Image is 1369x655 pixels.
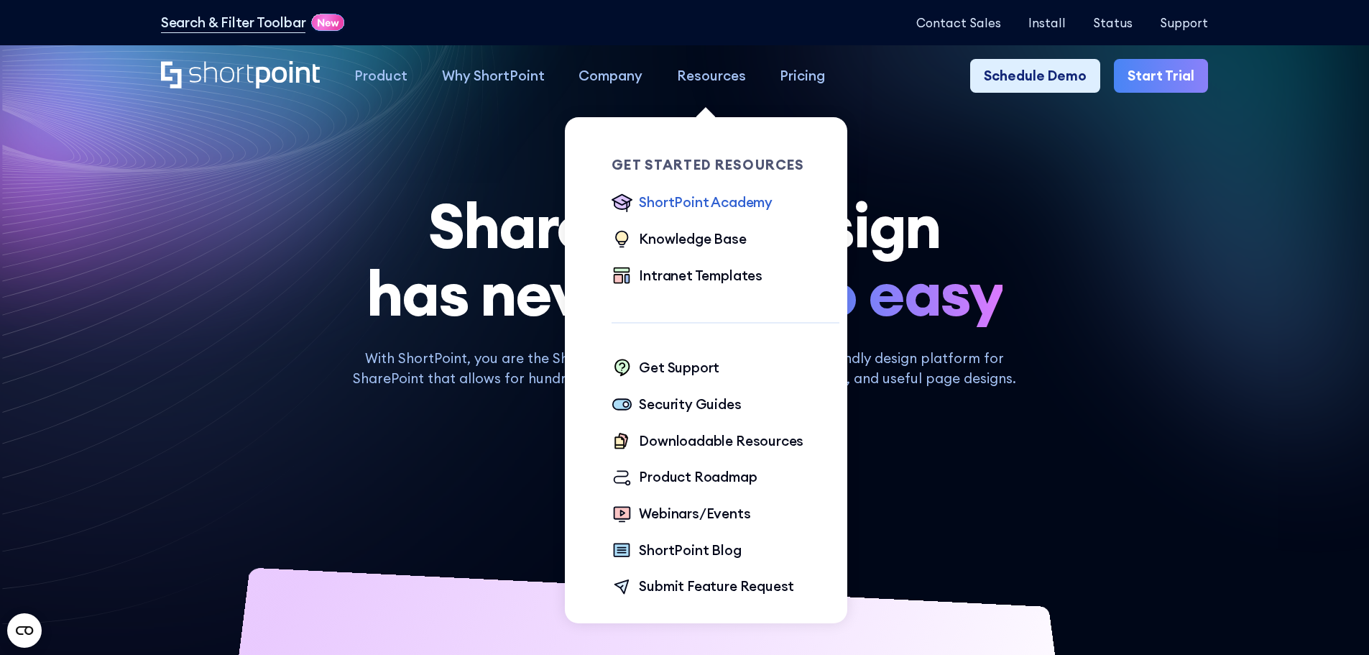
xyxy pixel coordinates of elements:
a: Resources [660,59,763,93]
iframe: Chat Widget [1297,586,1369,655]
div: Pricing [780,65,825,86]
a: Security Guides [612,394,741,417]
a: Webinars/Events [612,503,750,526]
a: Company [561,59,660,93]
div: Resources [677,65,746,86]
a: Contact Sales [916,16,1001,29]
div: Downloadable Resources [639,431,803,452]
div: Get Started Resources [612,158,839,172]
a: Why ShortPoint [425,59,562,93]
div: Why ShortPoint [442,65,545,86]
a: Intranet Templates [612,265,762,288]
div: Knowledge Base [639,229,746,249]
div: Intranet Templates [639,265,762,286]
div: ShortPoint Academy [639,192,773,213]
div: ShortPoint Blog [639,540,741,561]
div: Get Support [639,357,719,378]
a: Home [161,61,320,91]
a: ShortPoint Blog [612,540,741,563]
div: Company [579,65,642,86]
div: Product Roadmap [639,467,757,487]
div: Security Guides [639,394,741,415]
a: Install [1028,16,1066,29]
p: With ShortPoint, you are the SharePoint Designer. ShortPoint is a user-friendly design platform f... [338,348,1031,389]
a: Schedule Demo [970,59,1100,93]
span: so easy [792,260,1002,327]
div: Product [354,65,407,86]
a: Pricing [763,59,843,93]
a: Product [337,59,425,93]
a: Start Trial [1114,59,1208,93]
button: Open CMP widget [7,613,42,648]
a: Get Support [612,357,719,380]
div: Webinars/Events [639,503,750,524]
h1: SharePoint Design has never been [161,192,1208,328]
div: Submit Feature Request [639,576,794,597]
a: Search & Filter Toolbar [161,12,306,33]
a: Support [1160,16,1208,29]
a: Downloadable Resources [612,431,803,454]
a: Product Roadmap [612,467,757,490]
a: Submit Feature Request [612,576,794,599]
a: Status [1093,16,1133,29]
a: Knowledge Base [612,229,746,252]
a: ShortPoint Academy [612,192,773,215]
